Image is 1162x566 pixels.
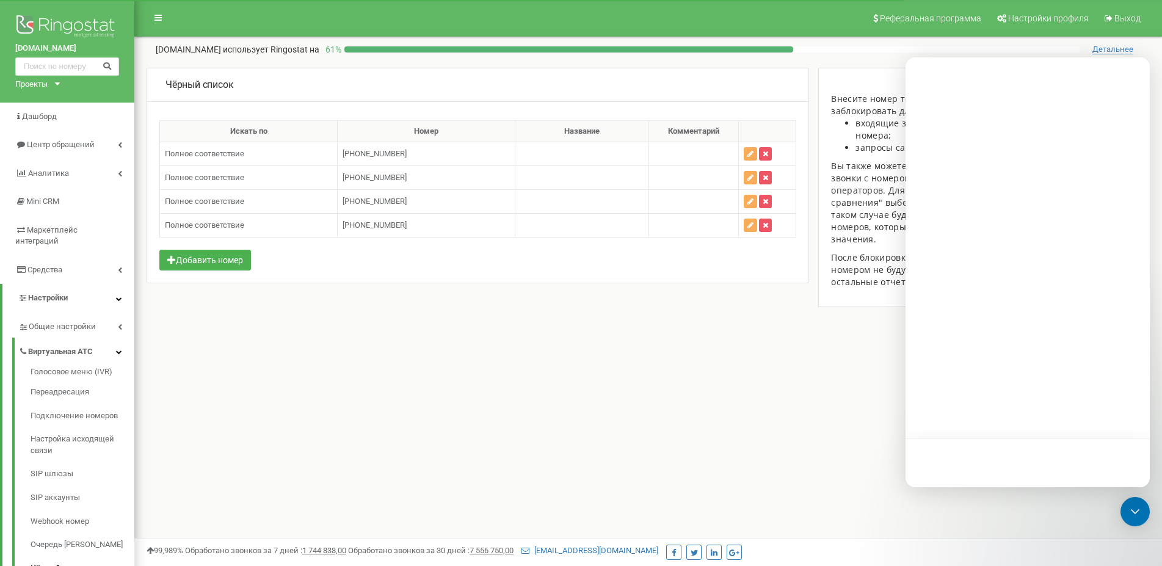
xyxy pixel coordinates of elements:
[165,173,244,182] span: Полное соответствие
[165,220,244,230] span: Полное соответствие
[855,117,1061,142] li: входящие звонки на подключенные в проект номера;
[27,265,62,274] span: Средства
[31,380,134,404] a: Переадресация
[159,250,251,270] button: Добавить номер
[15,43,119,54] a: [DOMAIN_NAME]
[160,120,338,142] th: Искать по
[22,112,57,121] span: Дашборд
[831,93,1061,117] div: Внесите номер телефона в данный список, чтобы заблокировать для него:
[470,546,514,555] u: 7 556 750,00
[831,252,1061,288] p: После блокировки, все новые звонки с этим номером не будут попадать в 'Журнал звонков' и остальны...
[27,140,95,149] span: Центр обращений
[343,220,407,230] span: [PHONE_NUMBER]
[165,197,244,206] span: Полное соответствие
[2,284,134,313] a: Настройки
[648,120,738,142] th: Комментарий
[31,533,134,557] a: Очередь [PERSON_NAME]
[1114,13,1141,23] span: Выход
[515,120,648,142] th: Название
[319,43,344,56] p: 61 %
[348,546,514,555] span: Обработано звонков за 30 дней :
[18,338,134,363] a: Виртуальная АТС
[29,321,96,333] span: Общие настройки
[15,225,78,246] span: Маркетплейс интеграций
[165,149,244,158] span: Полное соответствие
[31,427,134,462] a: Настройка исходящей связи
[31,510,134,534] a: Webhook номер
[156,43,319,56] p: [DOMAIN_NAME]
[28,346,93,358] span: Виртуальная АТС
[31,462,134,486] a: SIP шлюзы
[343,197,407,206] span: [PHONE_NUMBER]
[165,78,233,92] p: Чёрный список
[28,293,68,302] span: Настройки
[26,197,59,206] span: Mini CRM
[15,57,119,76] input: Поиск по номеру
[343,173,407,182] span: [PHONE_NUMBER]
[147,546,183,555] span: 99,989%
[31,486,134,510] a: SIP аккаунты
[338,120,515,142] th: Номер
[1120,497,1150,526] div: Open Intercom Messenger
[31,404,134,428] a: Подключение номеров
[185,546,346,555] span: Обработано звонков за 7 дней :
[15,79,48,90] div: Проекты
[1008,13,1089,23] span: Настройки профиля
[31,366,134,381] a: Голосовое меню (IVR)
[223,45,319,54] span: использует Ringostat на
[28,169,69,178] span: Аналитика
[855,142,1061,154] li: запросы callback с этого номера.
[1092,45,1133,54] span: Детальнее
[15,12,119,43] img: Ringostat logo
[18,313,134,338] a: Общие настройки
[521,546,658,555] a: [EMAIL_ADDRESS][DOMAIN_NAME]
[880,13,981,23] span: Реферальная программа
[302,546,346,555] u: 1 744 838,00
[343,149,407,158] span: [PHONE_NUMBER]
[831,160,1061,245] p: Вы также можете заблокировать входящие/callback звонки с номеров определенных стран/операторов. Д...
